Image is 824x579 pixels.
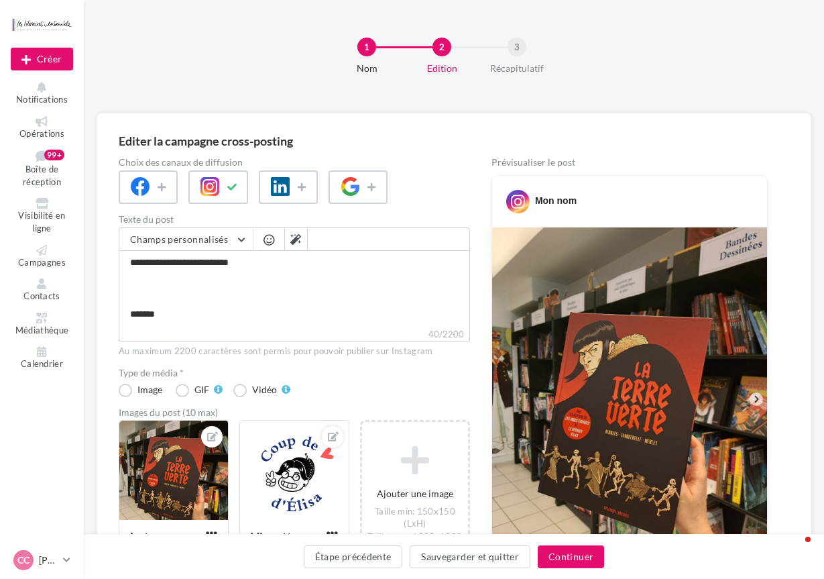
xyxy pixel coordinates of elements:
span: CC [17,554,30,567]
span: Campagnes [18,257,66,268]
button: Étape précédente [304,545,403,568]
span: Notifications [16,94,68,105]
a: Contacts [11,276,73,305]
button: Continuer [538,545,604,568]
button: Notifications [11,79,73,108]
a: Campagnes [11,242,73,271]
div: GIF [194,385,209,394]
div: Editer la campagne cross-posting [119,135,293,147]
div: Edition [399,62,485,75]
button: Sauvegarder et quitter [410,545,530,568]
div: 1 [357,38,376,56]
div: Image [137,385,162,394]
label: 40/2200 [119,327,470,342]
div: Nouvelle campagne [11,48,73,70]
div: Vignette coup de cœur d'Elisa [251,529,315,572]
div: La terre verte [130,529,172,558]
span: Champs personnalisés [130,233,228,245]
div: 2 [432,38,451,56]
a: Visibilité en ligne [11,195,73,236]
a: Calendrier [11,344,73,372]
a: Opérations [11,113,73,142]
div: Récapitulatif [474,62,560,75]
a: Boîte de réception99+ [11,147,73,190]
span: Calendrier [21,358,63,369]
span: Contacts [23,291,60,301]
label: Texte du post [119,215,470,224]
span: Visibilité en ligne [18,211,65,234]
div: Mon nom [535,194,577,207]
div: Prévisualiser le post [491,158,768,167]
span: Médiathèque [15,325,69,335]
p: [PERSON_NAME] [39,554,58,567]
div: 3 [508,38,526,56]
div: Vidéo [252,385,277,394]
button: Créer [11,48,73,70]
div: Au maximum 2200 caractères sont permis pour pouvoir publier sur Instagram [119,346,470,358]
label: Type de média * [119,368,470,378]
div: 99+ [44,150,64,160]
span: Boîte de réception [23,164,61,188]
iframe: Intercom live chat [778,533,811,566]
span: Opérations [19,128,64,139]
button: Champs personnalisés [119,228,253,251]
a: CC [PERSON_NAME] [11,547,73,573]
div: Images du post (10 max) [119,408,470,417]
a: Médiathèque [11,310,73,339]
label: Choix des canaux de diffusion [119,158,470,167]
div: Nom [324,62,410,75]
